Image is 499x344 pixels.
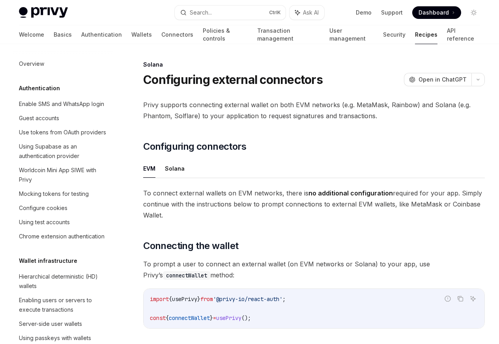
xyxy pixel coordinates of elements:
span: Ask AI [303,9,319,17]
a: Basics [54,25,72,44]
div: Solana [143,61,485,69]
button: Solana [165,159,185,178]
span: = [213,314,216,322]
a: Welcome [19,25,44,44]
h5: Authentication [19,84,60,93]
button: Ask AI [290,6,324,20]
span: Connecting the wallet [143,240,238,252]
div: Using Supabase as an authentication provider [19,142,109,161]
span: connectWallet [169,314,210,322]
span: ; [282,296,286,303]
a: Transaction management [257,25,320,44]
div: Enable SMS and WhatsApp login [19,99,104,109]
a: Policies & controls [203,25,248,44]
a: API reference [447,25,480,44]
span: Privy supports connecting external wallet on both EVM networks (e.g. MetaMask, Rainbow) and Solan... [143,99,485,121]
a: Authentication [81,25,122,44]
button: Toggle dark mode [467,6,480,19]
a: Enabling users or servers to execute transactions [13,293,114,317]
div: Using passkeys with wallets [19,333,91,343]
div: Hierarchical deterministic (HD) wallets [19,272,109,291]
span: Dashboard [419,9,449,17]
button: Copy the contents from the code block [455,294,465,304]
a: Enable SMS and WhatsApp login [13,97,114,111]
span: } [197,296,200,303]
span: import [150,296,169,303]
span: (); [241,314,251,322]
span: To prompt a user to connect an external wallet (on EVM networks or Solana) to your app, use Privy... [143,258,485,281]
div: Configure cookies [19,203,67,213]
button: EVM [143,159,155,178]
span: } [210,314,213,322]
div: Server-side user wallets [19,319,82,329]
span: { [169,296,172,303]
strong: no additional configuration [308,189,393,197]
button: Open in ChatGPT [404,73,471,86]
a: Use tokens from OAuth providers [13,125,114,139]
span: usePrivy [172,296,197,303]
img: light logo [19,7,68,18]
a: Demo [356,9,372,17]
a: Dashboard [412,6,461,19]
span: Ctrl K [269,9,281,16]
a: Chrome extension authentication [13,229,114,244]
span: '@privy-io/react-auth' [213,296,282,303]
h1: Configuring external connectors [143,73,323,87]
button: Ask AI [468,294,478,304]
a: Server-side user wallets [13,317,114,331]
a: Configure cookies [13,201,114,215]
span: from [200,296,213,303]
span: To connect external wallets on EVM networks, there is required for your app. Simply continue with... [143,188,485,221]
span: Configuring connectors [143,140,246,153]
a: Using test accounts [13,215,114,229]
div: Mocking tokens for testing [19,189,89,199]
div: Overview [19,59,44,69]
a: Hierarchical deterministic (HD) wallets [13,270,114,293]
a: Worldcoin Mini App SIWE with Privy [13,163,114,187]
div: Guest accounts [19,113,59,123]
a: Wallets [131,25,152,44]
button: Report incorrect code [443,294,453,304]
a: Security [383,25,406,44]
div: Chrome extension authentication [19,232,105,241]
a: Using Supabase as an authentication provider [13,139,114,163]
div: Use tokens from OAuth providers [19,128,106,137]
div: Worldcoin Mini App SIWE with Privy [19,165,109,184]
a: Mocking tokens for testing [13,187,114,201]
button: Search...CtrlK [175,6,286,20]
div: Search... [190,8,212,17]
code: connectWallet [163,271,210,280]
a: Guest accounts [13,111,114,125]
a: Overview [13,57,114,71]
a: Support [381,9,403,17]
a: Connectors [161,25,193,44]
div: Using test accounts [19,218,70,227]
span: { [166,314,169,322]
span: const [150,314,166,322]
div: Enabling users or servers to execute transactions [19,296,109,314]
a: User management [329,25,374,44]
a: Recipes [415,25,437,44]
h5: Wallet infrastructure [19,256,77,266]
span: Open in ChatGPT [419,76,467,84]
span: usePrivy [216,314,241,322]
